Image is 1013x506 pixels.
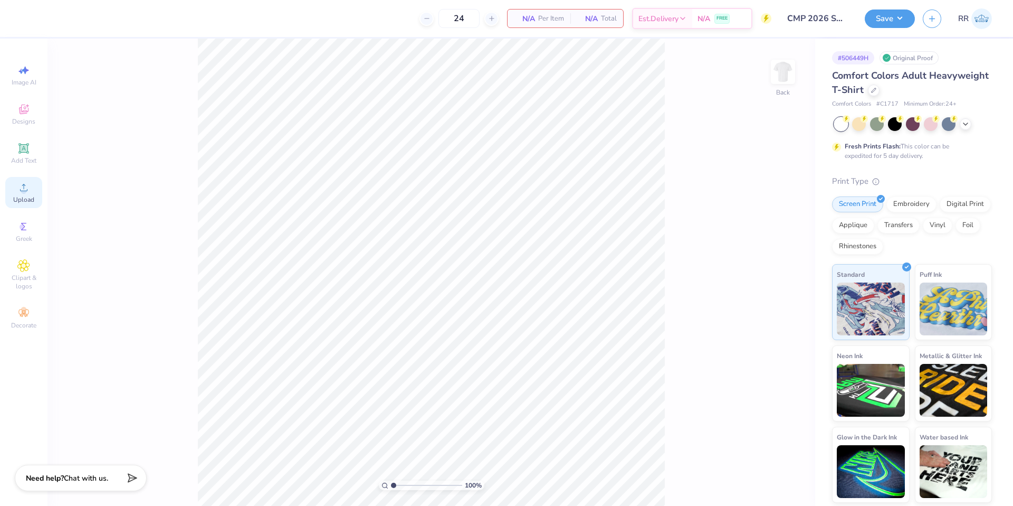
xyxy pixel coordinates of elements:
div: Back [776,88,790,97]
img: Metallic & Glitter Ink [920,364,988,417]
img: Neon Ink [837,364,905,417]
span: Upload [13,195,34,204]
span: FREE [716,15,728,22]
span: Image AI [12,78,36,87]
div: Applique [832,218,874,233]
div: Embroidery [886,196,936,212]
img: Water based Ink [920,445,988,498]
div: Digital Print [940,196,991,212]
input: Untitled Design [779,8,857,29]
span: Decorate [11,321,36,330]
span: Comfort Colors Adult Heavyweight T-Shirt [832,69,989,96]
div: Transfers [877,218,920,233]
div: Screen Print [832,196,883,212]
span: Total [601,13,617,24]
span: Comfort Colors [832,100,871,109]
div: This color can be expedited for 5 day delivery. [845,142,974,161]
span: Neon Ink [837,350,863,361]
span: # C1717 [876,100,899,109]
span: Glow in the Dark Ink [837,432,897,443]
span: Per Item [538,13,564,24]
div: Original Proof [880,51,939,64]
span: Est. Delivery [638,13,678,24]
span: Puff Ink [920,269,942,280]
div: Vinyl [923,218,952,233]
span: Water based Ink [920,432,968,443]
span: Clipart & logos [5,274,42,291]
a: RR [958,8,992,29]
div: # 506449H [832,51,874,64]
div: Foil [955,218,980,233]
img: Puff Ink [920,283,988,335]
span: 100 % [465,481,482,490]
img: Standard [837,283,905,335]
span: N/A [577,13,598,24]
strong: Need help? [26,473,64,483]
span: Designs [12,117,35,126]
img: Glow in the Dark Ink [837,445,905,498]
span: Metallic & Glitter Ink [920,350,982,361]
strong: Fresh Prints Flash: [845,142,901,151]
span: Greek [16,235,32,243]
span: Minimum Order: 24 + [904,100,957,109]
img: Rigil Kent Ricardo [971,8,992,29]
div: Print Type [832,175,992,188]
span: Standard [837,269,865,280]
img: Back [772,61,794,82]
span: Add Text [11,156,36,165]
span: N/A [697,13,710,24]
div: Rhinestones [832,239,883,255]
input: – – [438,9,480,28]
button: Save [865,10,915,28]
span: RR [958,13,969,25]
span: N/A [514,13,535,24]
span: Chat with us. [64,473,108,483]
